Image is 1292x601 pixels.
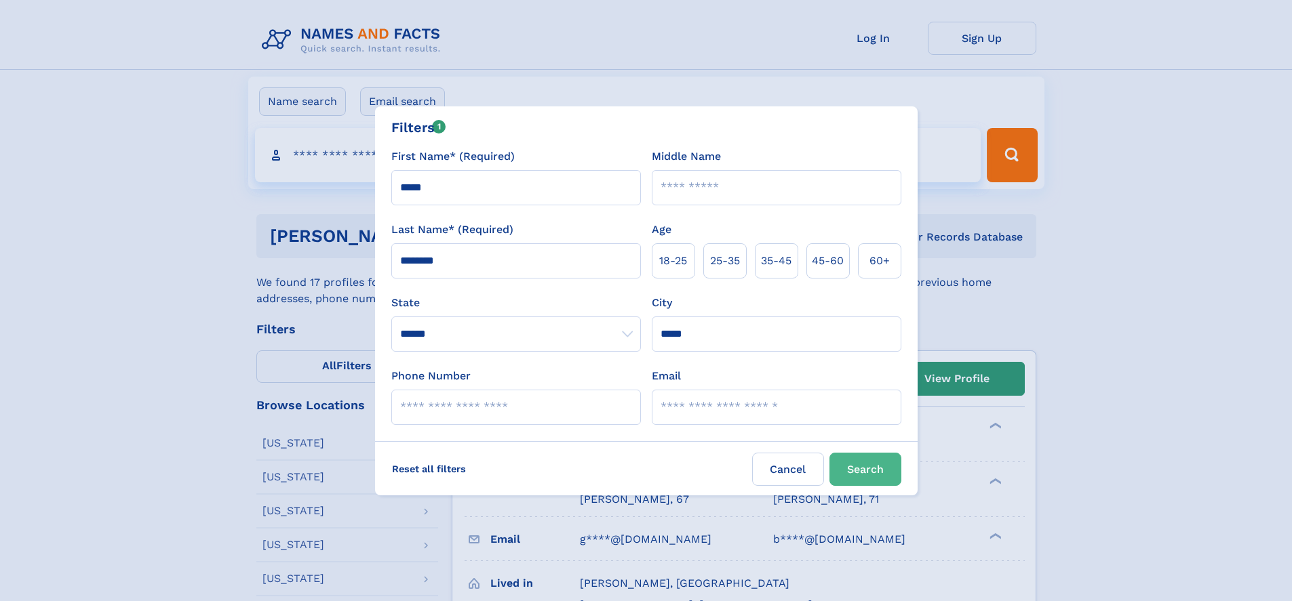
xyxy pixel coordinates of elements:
[812,253,844,269] span: 45‑60
[829,453,901,486] button: Search
[391,368,471,384] label: Phone Number
[710,253,740,269] span: 25‑35
[652,148,721,165] label: Middle Name
[383,453,475,485] label: Reset all filters
[752,453,824,486] label: Cancel
[391,295,641,311] label: State
[391,222,513,238] label: Last Name* (Required)
[391,117,446,138] div: Filters
[761,253,791,269] span: 35‑45
[391,148,515,165] label: First Name* (Required)
[652,368,681,384] label: Email
[869,253,890,269] span: 60+
[652,222,671,238] label: Age
[652,295,672,311] label: City
[659,253,687,269] span: 18‑25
